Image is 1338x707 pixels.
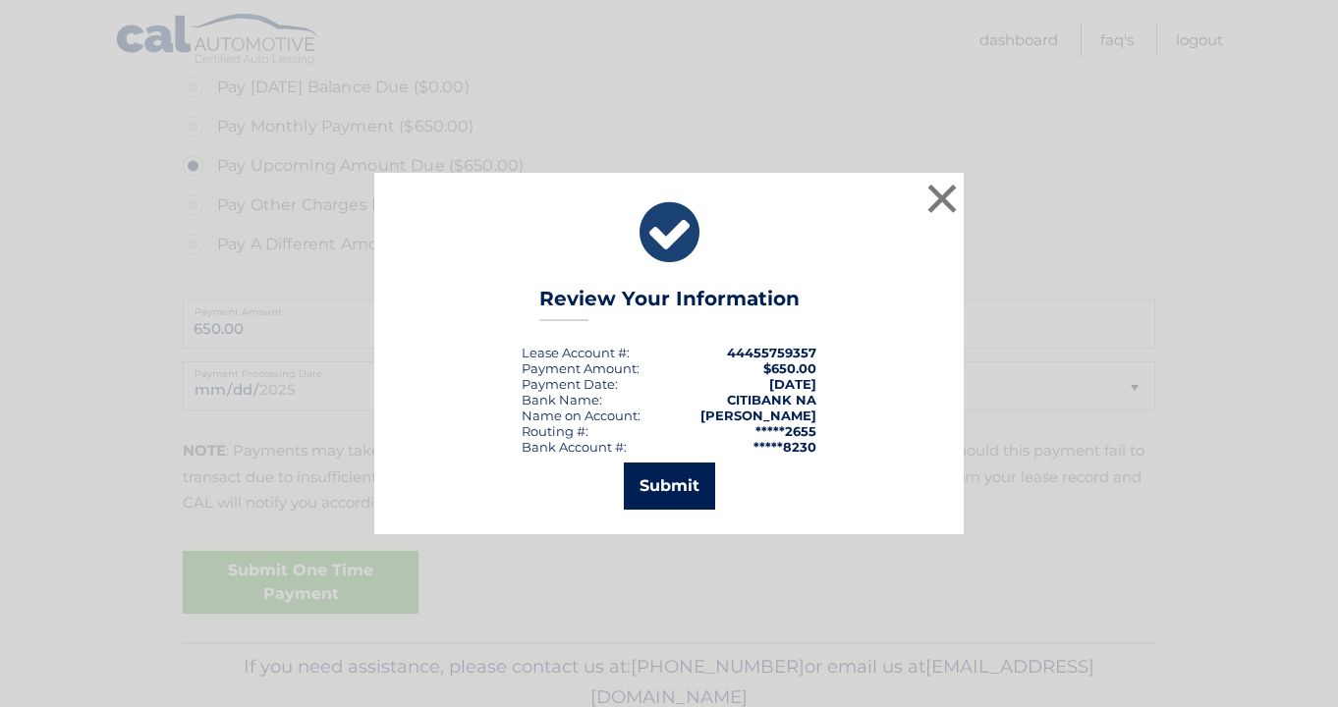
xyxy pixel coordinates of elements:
span: $650.00 [763,360,816,376]
span: Payment Date [522,376,615,392]
div: Bank Name: [522,392,602,408]
div: Routing #: [522,423,588,439]
div: Lease Account #: [522,345,630,360]
strong: CITIBANK NA [727,392,816,408]
strong: 44455759357 [727,345,816,360]
span: [DATE] [769,376,816,392]
div: : [522,376,618,392]
div: Name on Account: [522,408,641,423]
div: Payment Amount: [522,360,640,376]
div: Bank Account #: [522,439,627,455]
h3: Review Your Information [539,287,800,321]
button: Submit [624,462,715,510]
strong: [PERSON_NAME] [700,408,816,423]
button: × [922,179,962,218]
